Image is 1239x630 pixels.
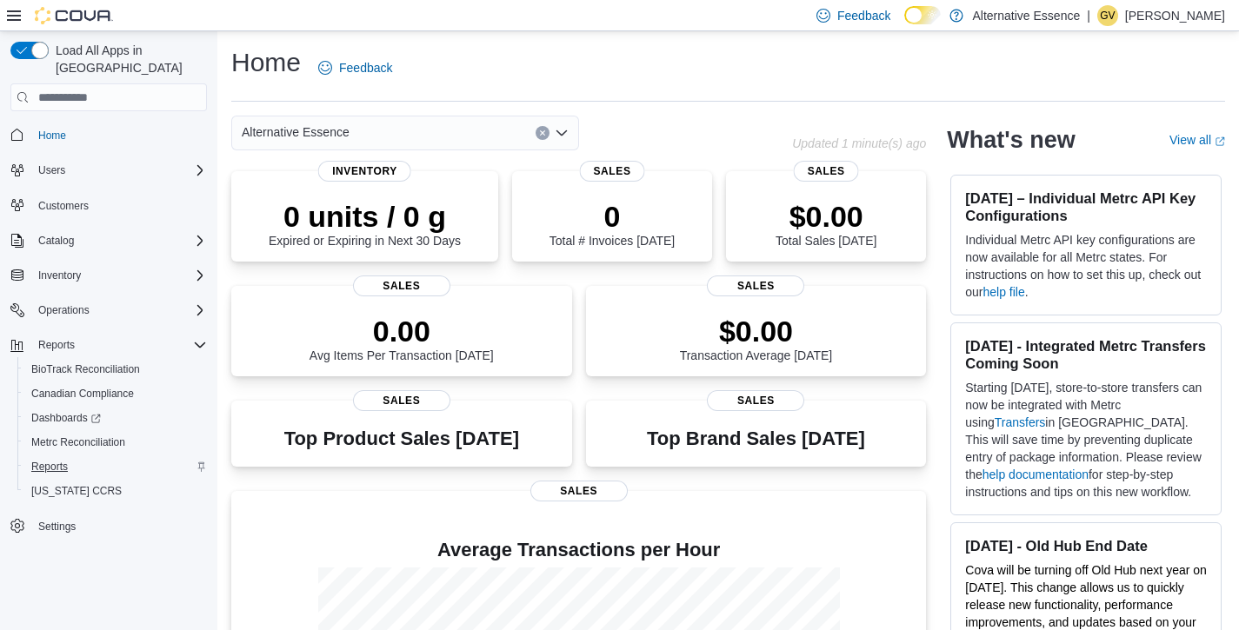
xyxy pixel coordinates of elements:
[550,199,675,248] div: Total # Invoices [DATE]
[680,314,833,362] div: Transaction Average [DATE]
[965,379,1207,501] p: Starting [DATE], store-to-store transfers can now be integrated with Metrc using in [GEOGRAPHIC_D...
[231,45,301,80] h1: Home
[31,230,207,251] span: Catalog
[3,193,214,218] button: Customers
[680,314,833,348] p: $0.00
[269,199,461,248] div: Expired or Expiring in Next 30 Days
[31,387,134,401] span: Canadian Compliance
[24,383,207,404] span: Canadian Compliance
[353,275,450,296] span: Sales
[38,129,66,143] span: Home
[31,484,122,498] span: [US_STATE] CCRS
[38,269,81,282] span: Inventory
[38,338,75,352] span: Reports
[965,537,1207,554] h3: [DATE] - Old Hub End Date
[353,390,450,411] span: Sales
[3,122,214,147] button: Home
[269,199,461,234] p: 0 units / 0 g
[965,231,1207,301] p: Individual Metrc API key configurations are now available for all Metrc states. For instructions ...
[983,285,1025,299] a: help file
[3,263,214,288] button: Inventory
[904,6,941,24] input: Dark Mode
[17,479,214,503] button: [US_STATE] CCRS
[904,24,905,25] span: Dark Mode
[31,335,207,355] span: Reports
[776,199,876,248] div: Total Sales [DATE]
[17,357,214,381] button: BioTrack Reconciliation
[947,126,1075,154] h2: What's new
[995,415,1046,429] a: Transfers
[339,59,392,76] span: Feedback
[972,5,1080,26] p: Alternative Essence
[318,161,411,182] span: Inventory
[3,298,214,322] button: Operations
[983,468,1089,481] a: help documentation
[1097,5,1118,26] div: Greg Veshinfsky
[707,390,804,411] span: Sales
[242,122,350,143] span: Alternative Essence
[24,456,75,477] a: Reports
[24,359,147,380] a: BioTrack Reconciliation
[837,7,890,24] span: Feedback
[776,199,876,234] p: $0.00
[38,520,76,534] span: Settings
[24,383,141,404] a: Canadian Compliance
[38,303,90,317] span: Operations
[24,432,132,453] a: Metrc Reconciliation
[31,335,82,355] button: Reports
[17,381,214,406] button: Canadian Compliance
[530,481,628,501] span: Sales
[49,42,207,76] span: Load All Apps in [GEOGRAPHIC_DATA]
[31,300,97,321] button: Operations
[31,195,207,216] span: Customers
[965,337,1207,372] h3: [DATE] - Integrated Metrc Transfers Coming Soon
[1125,5,1225,26] p: [PERSON_NAME]
[3,514,214,539] button: Settings
[35,7,113,24] img: Cova
[284,428,519,449] h3: Top Product Sales [DATE]
[580,161,645,182] span: Sales
[245,540,912,560] h4: Average Transactions per Hour
[24,456,207,477] span: Reports
[536,126,550,140] button: Clear input
[31,196,96,216] a: Customers
[17,430,214,454] button: Metrc Reconciliation
[3,158,214,182] button: Users
[10,115,207,584] nav: Complex example
[31,515,207,537] span: Settings
[17,454,214,479] button: Reports
[31,230,81,251] button: Catalog
[31,300,207,321] span: Operations
[550,199,675,234] p: 0
[31,160,72,181] button: Users
[1100,5,1115,26] span: GV
[31,123,207,145] span: Home
[311,50,399,85] a: Feedback
[31,125,73,146] a: Home
[31,265,207,286] span: Inventory
[38,163,65,177] span: Users
[3,333,214,357] button: Reports
[24,359,207,380] span: BioTrack Reconciliation
[38,234,74,248] span: Catalog
[24,481,129,501] a: [US_STATE] CCRS
[31,460,68,474] span: Reports
[24,408,207,428] span: Dashboards
[24,408,108,428] a: Dashboards
[965,189,1207,224] h3: [DATE] – Individual Metrc API Key Configurations
[17,406,214,430] a: Dashboards
[647,428,865,449] h3: Top Brand Sales [DATE]
[31,435,125,449] span: Metrc Reconciliation
[310,314,494,348] p: 0.00
[31,362,140,376] span: BioTrack Reconciliation
[31,160,207,181] span: Users
[38,199,89,213] span: Customers
[1215,136,1225,147] svg: External link
[1087,5,1090,26] p: |
[31,516,83,537] a: Settings
[310,314,494,362] div: Avg Items Per Transaction [DATE]
[24,481,207,501] span: Washington CCRS
[555,126,569,140] button: Open list of options
[3,229,214,253] button: Catalog
[24,432,207,453] span: Metrc Reconciliation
